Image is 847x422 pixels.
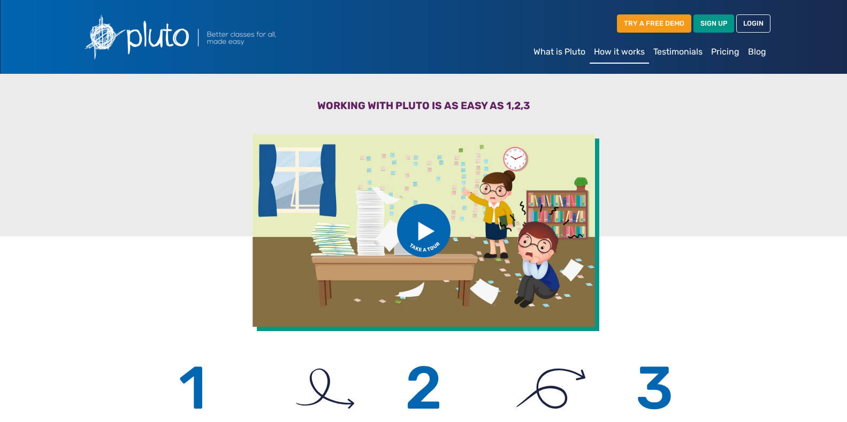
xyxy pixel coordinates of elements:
img: arrow_1.svg [296,369,354,409]
a: Testimonials [649,41,707,63]
a: TRY A FREE DEMO [617,14,691,32]
img: arrow_2.svg [516,369,585,409]
img: Pluto logo with the text Better classes for all, made easy [77,9,334,65]
a: LOGIN [736,14,770,32]
a: What is Pluto [529,41,590,63]
h3: Working with Pluto is as easy as 1,2,3 [83,99,764,116]
img: Video of how Pluto works [253,134,595,327]
img: btn_take_tour.svg [397,204,451,257]
a: Pricing [707,41,744,63]
a: How it works [590,41,649,64]
a: Blog [744,41,770,63]
a: SIGN UP [693,14,734,32]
